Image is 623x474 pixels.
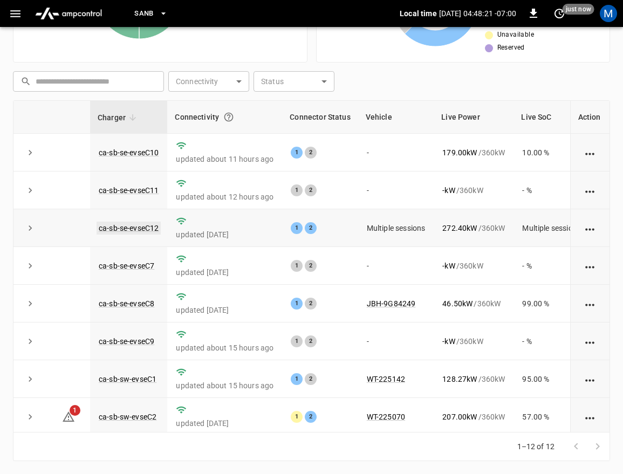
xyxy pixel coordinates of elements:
[514,209,590,247] td: Multiple sessions
[97,222,161,235] a: ca-sb-se-evseC12
[434,101,514,134] th: Live Power
[584,336,597,347] div: action cell options
[70,405,80,416] span: 1
[305,222,317,234] div: 2
[291,222,303,234] div: 1
[99,375,156,383] a: ca-sb-sw-evseC1
[584,260,597,271] div: action cell options
[442,374,505,384] div: / 360 kW
[99,299,154,308] a: ca-sb-se-evseC8
[291,298,303,310] div: 1
[442,147,477,158] p: 179.00 kW
[22,182,38,198] button: expand row
[99,186,159,195] a: ca-sb-se-evseC11
[358,171,434,209] td: -
[497,43,525,53] span: Reserved
[442,260,505,271] div: / 360 kW
[514,285,590,322] td: 99.00 %
[600,5,617,22] div: profile-icon
[305,373,317,385] div: 2
[22,145,38,161] button: expand row
[442,374,477,384] p: 128.27 kW
[367,299,416,308] a: JBH-9G84249
[99,413,156,421] a: ca-sb-sw-evseC2
[99,262,154,270] a: ca-sb-se-evseC7
[305,147,317,159] div: 2
[22,409,38,425] button: expand row
[22,258,38,274] button: expand row
[291,184,303,196] div: 1
[22,371,38,387] button: expand row
[584,411,597,422] div: action cell options
[367,375,405,383] a: WT-225142
[551,5,568,22] button: set refresh interval
[22,296,38,312] button: expand row
[442,336,455,347] p: - kW
[442,298,505,309] div: / 360 kW
[98,111,140,124] span: Charger
[291,260,303,272] div: 1
[175,107,275,127] div: Connectivity
[99,337,154,346] a: ca-sb-se-evseC9
[442,185,455,196] p: - kW
[305,411,317,423] div: 2
[358,134,434,171] td: -
[176,267,273,278] p: updated [DATE]
[176,305,273,315] p: updated [DATE]
[442,223,477,233] p: 272.40 kW
[282,101,358,134] th: Connector Status
[176,380,273,391] p: updated about 15 hours ago
[291,335,303,347] div: 1
[176,342,273,353] p: updated about 15 hours ago
[358,322,434,360] td: -
[514,247,590,285] td: - %
[305,335,317,347] div: 2
[497,30,534,40] span: Unavailable
[22,333,38,349] button: expand row
[358,209,434,247] td: Multiple sessions
[442,260,455,271] p: - kW
[442,411,505,422] div: / 360 kW
[305,184,317,196] div: 2
[584,147,597,158] div: action cell options
[367,413,405,421] a: WT-225070
[31,3,106,24] img: ampcontrol.io logo
[514,101,590,134] th: Live SoC
[219,107,238,127] button: Connection between the charger and our software.
[176,418,273,429] p: updated [DATE]
[442,298,473,309] p: 46.50 kW
[442,223,505,233] div: / 360 kW
[305,298,317,310] div: 2
[514,322,590,360] td: - %
[514,171,590,209] td: - %
[514,134,590,171] td: 10.00 %
[584,374,597,384] div: action cell options
[176,229,273,240] p: updated [DATE]
[584,185,597,196] div: action cell options
[291,373,303,385] div: 1
[442,185,505,196] div: / 360 kW
[439,8,516,19] p: [DATE] 04:48:21 -07:00
[570,101,610,134] th: Action
[358,101,434,134] th: Vehicle
[517,441,555,452] p: 1–12 of 12
[291,411,303,423] div: 1
[442,411,477,422] p: 207.00 kW
[400,8,437,19] p: Local time
[176,191,273,202] p: updated about 12 hours ago
[442,147,505,158] div: / 360 kW
[62,412,75,421] a: 1
[358,247,434,285] td: -
[134,8,154,20] span: SanB
[291,147,303,159] div: 1
[305,260,317,272] div: 2
[22,220,38,236] button: expand row
[584,223,597,233] div: action cell options
[584,298,597,309] div: action cell options
[514,398,590,436] td: 57.00 %
[563,4,594,15] span: just now
[176,154,273,164] p: updated about 11 hours ago
[442,336,505,347] div: / 360 kW
[130,3,172,24] button: SanB
[99,148,159,157] a: ca-sb-se-evseC10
